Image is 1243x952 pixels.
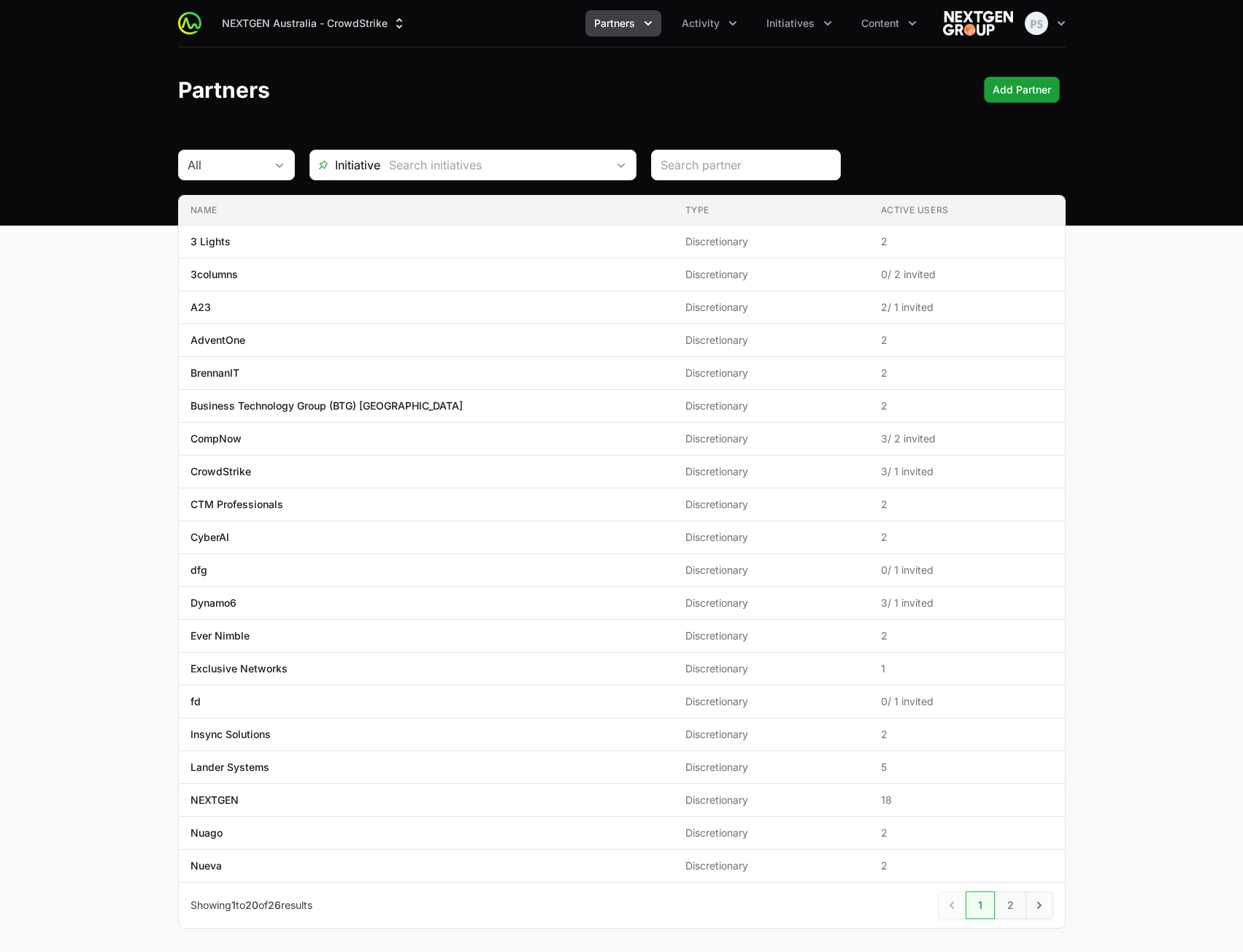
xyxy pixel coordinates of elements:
[881,793,1053,807] span: 18
[685,694,858,709] span: Discretionary
[191,760,269,775] p: Lander Systems
[881,234,1053,249] span: 2
[191,300,211,315] p: A23
[881,629,1053,643] span: 2
[191,859,222,873] p: Nueva
[310,156,380,174] span: Initiative
[191,563,207,577] p: dfg
[881,563,1053,577] span: 0 / 1 invited
[685,859,858,873] span: Discretionary
[178,12,201,35] img: ActivitySource
[188,156,265,174] div: All
[685,300,858,315] span: Discretionary
[881,464,1053,479] span: 3 / 1 invited
[995,891,1026,919] a: 2
[685,399,858,413] span: Discretionary
[685,661,858,676] span: Discretionary
[881,399,1053,413] span: 2
[585,10,661,37] div: Partners menu
[191,826,223,840] p: Nuago
[213,10,415,37] div: Supplier switch menu
[178,77,270,103] h1: Partners
[685,497,858,512] span: Discretionary
[191,399,463,413] p: Business Technology Group (BTG) [GEOGRAPHIC_DATA]
[685,234,858,249] span: Discretionary
[685,596,858,610] span: Discretionary
[984,77,1060,103] button: Add Partner
[881,267,1053,282] span: 0 / 2 invited
[607,150,636,180] div: Open
[881,530,1053,545] span: 2
[685,563,858,577] span: Discretionary
[661,156,831,174] input: Search partner
[881,300,1053,315] span: 2 / 1 invited
[881,727,1053,742] span: 2
[881,760,1053,775] span: 5
[881,431,1053,446] span: 3 / 2 invited
[766,16,815,31] span: Initiatives
[685,267,858,282] span: Discretionary
[1025,891,1053,919] a: Next
[685,333,858,348] span: Discretionary
[881,826,1053,840] span: 2
[881,859,1053,873] span: 2
[231,899,236,911] span: 1
[853,10,925,37] button: Content
[191,596,236,610] p: Dynamo6
[1025,12,1048,35] img: Peter Spillane
[993,81,1051,99] span: Add Partner
[869,196,1065,226] th: Active Users
[685,826,858,840] span: Discretionary
[758,10,841,37] button: Initiatives
[881,661,1053,676] span: 1
[758,10,841,37] div: Initiatives menu
[191,629,250,643] p: Ever Nimble
[191,366,239,380] p: BrennanIT
[191,898,312,913] p: Showing to of results
[191,267,238,282] p: 3columns
[191,431,242,446] p: CompNow
[191,234,231,249] p: 3 Lights
[685,629,858,643] span: Discretionary
[966,891,995,919] a: 1
[685,431,858,446] span: Discretionary
[685,727,858,742] span: Discretionary
[673,10,746,37] button: Activity
[673,10,746,37] div: Activity menu
[191,333,245,348] p: AdventOne
[881,333,1053,348] span: 2
[191,497,283,512] p: CTM Professionals
[881,694,1053,709] span: 0 / 1 invited
[191,661,288,676] p: Exclusive Networks
[594,16,635,31] span: Partners
[213,10,415,37] button: NEXTGEN Australia - CrowdStrike
[682,16,720,31] span: Activity
[943,9,1013,38] img: NEXTGEN Australia
[881,366,1053,380] span: 2
[191,464,251,479] p: CrowdStrike
[685,760,858,775] span: Discretionary
[245,899,258,911] span: 20
[191,530,229,545] p: CyberAI
[674,196,869,226] th: Type
[380,150,607,180] input: Search initiatives
[179,150,294,180] button: All
[685,366,858,380] span: Discretionary
[984,77,1060,103] div: Primary actions
[881,497,1053,512] span: 2
[685,464,858,479] span: Discretionary
[685,793,858,807] span: Discretionary
[201,10,925,37] div: Main navigation
[685,530,858,545] span: Discretionary
[191,727,271,742] p: Insync Solutions
[585,10,661,37] button: Partners
[853,10,925,37] div: Content menu
[191,694,201,709] p: fd
[268,899,281,911] span: 26
[179,196,674,226] th: Name
[881,596,1053,610] span: 3 / 1 invited
[191,793,239,807] p: NEXTGEN
[861,16,899,31] span: Content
